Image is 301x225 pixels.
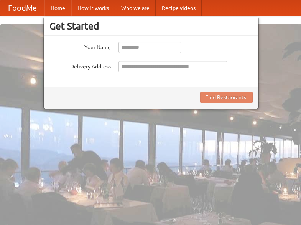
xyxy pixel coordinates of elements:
[0,0,44,16] a: FoodMe
[49,61,111,70] label: Delivery Address
[200,92,253,103] button: Find Restaurants!
[49,20,253,32] h3: Get Started
[156,0,202,16] a: Recipe videos
[49,42,111,51] label: Your Name
[44,0,71,16] a: Home
[71,0,115,16] a: How it works
[115,0,156,16] a: Who we are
